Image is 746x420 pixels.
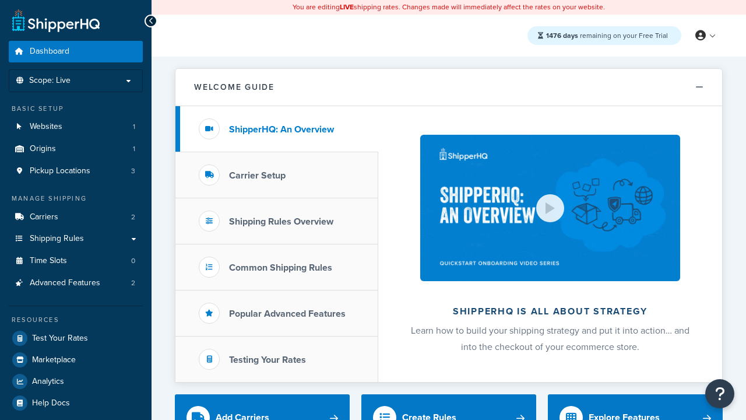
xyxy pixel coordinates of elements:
[340,2,354,12] b: LIVE
[411,324,689,353] span: Learn how to build your shipping strategy and put it into action… and into the checkout of your e...
[9,328,143,349] a: Test Your Rates
[229,355,306,365] h3: Testing Your Rates
[30,212,58,222] span: Carriers
[131,212,135,222] span: 2
[32,334,88,344] span: Test Your Rates
[546,30,668,41] span: remaining on your Free Trial
[229,262,332,273] h3: Common Shipping Rules
[546,30,578,41] strong: 1476 days
[9,371,143,392] a: Analytics
[9,272,143,294] li: Advanced Features
[30,144,56,154] span: Origins
[409,306,691,317] h2: ShipperHQ is all about strategy
[9,138,143,160] a: Origins1
[30,256,67,266] span: Time Slots
[131,256,135,266] span: 0
[30,234,84,244] span: Shipping Rules
[29,76,71,86] span: Scope: Live
[229,216,333,227] h3: Shipping Rules Overview
[133,144,135,154] span: 1
[9,315,143,325] div: Resources
[9,116,143,138] li: Websites
[9,250,143,272] li: Time Slots
[9,393,143,414] a: Help Docs
[9,41,143,62] a: Dashboard
[194,83,275,92] h2: Welcome Guide
[32,398,70,408] span: Help Docs
[131,166,135,176] span: 3
[229,170,286,181] h3: Carrier Setup
[9,228,143,250] a: Shipping Rules
[9,250,143,272] a: Time Slots0
[229,124,334,135] h3: ShipperHQ: An Overview
[9,116,143,138] a: Websites1
[9,206,143,228] li: Carriers
[30,47,69,57] span: Dashboard
[133,122,135,132] span: 1
[9,194,143,204] div: Manage Shipping
[9,104,143,114] div: Basic Setup
[9,138,143,160] li: Origins
[9,160,143,182] a: Pickup Locations3
[9,160,143,182] li: Pickup Locations
[32,377,64,387] span: Analytics
[9,206,143,228] a: Carriers2
[175,69,722,106] button: Welcome Guide
[229,309,346,319] h3: Popular Advanced Features
[705,379,734,408] button: Open Resource Center
[9,349,143,370] a: Marketplace
[32,355,76,365] span: Marketplace
[9,272,143,294] a: Advanced Features2
[131,278,135,288] span: 2
[30,166,90,176] span: Pickup Locations
[420,135,680,281] img: ShipperHQ is all about strategy
[30,122,62,132] span: Websites
[30,278,100,288] span: Advanced Features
